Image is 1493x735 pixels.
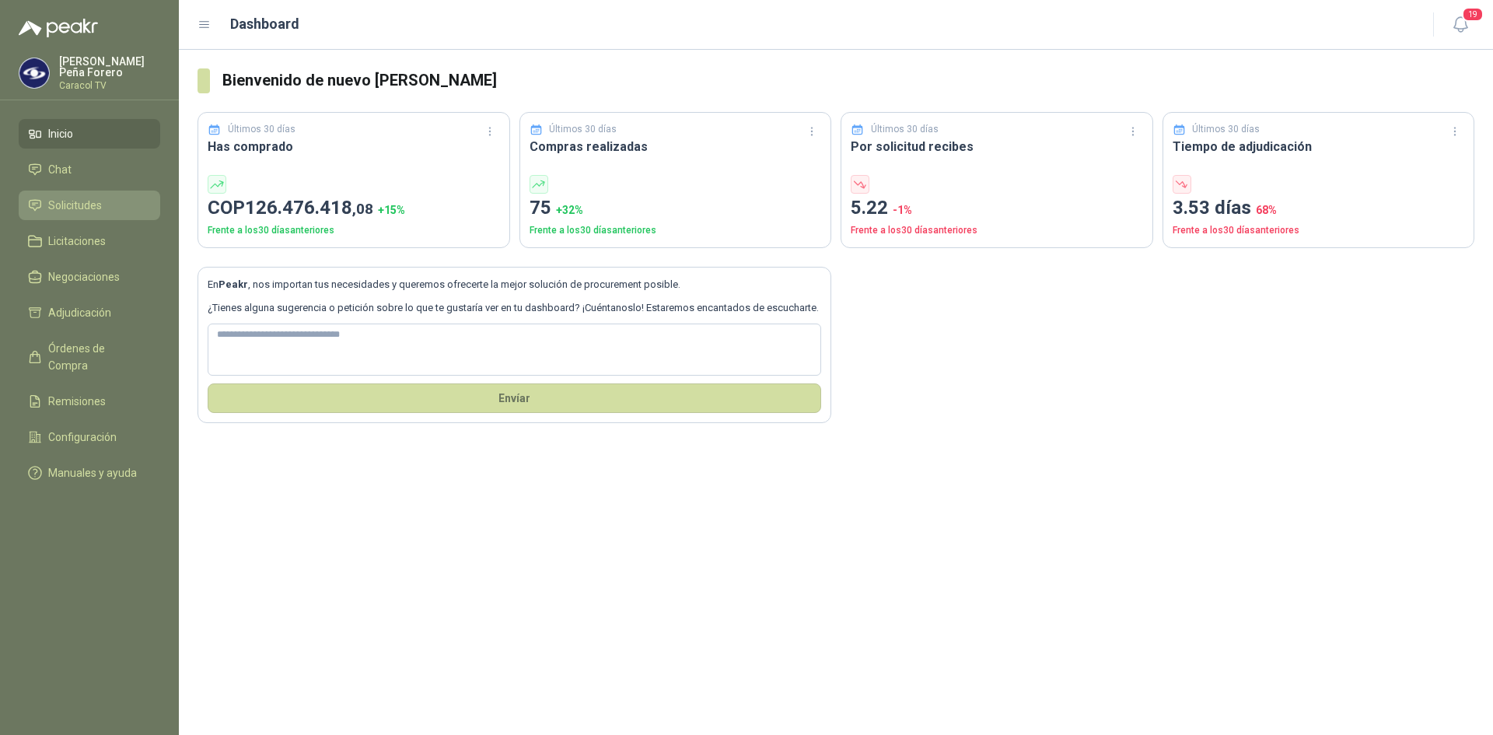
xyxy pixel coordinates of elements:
span: Solicitudes [48,197,102,214]
button: 19 [1446,11,1474,39]
p: Últimos 30 días [228,122,295,137]
p: Últimos 30 días [1192,122,1260,137]
span: + 32 % [556,204,583,216]
p: Frente a los 30 días anteriores [1173,223,1465,238]
img: Logo peakr [19,19,98,37]
span: Remisiones [48,393,106,410]
a: Inicio [19,119,160,149]
span: Configuración [48,429,117,446]
span: Chat [48,161,72,178]
span: 68 % [1256,204,1277,216]
a: Órdenes de Compra [19,334,160,380]
p: ¿Tienes alguna sugerencia o petición sobre lo que te gustaría ver en tu dashboard? ¡Cuéntanoslo! ... [208,300,821,316]
a: Configuración [19,422,160,452]
p: COP [208,194,500,223]
p: Frente a los 30 días anteriores [851,223,1143,238]
span: + 15 % [378,204,405,216]
a: Chat [19,155,160,184]
p: Frente a los 30 días anteriores [530,223,822,238]
img: Company Logo [19,58,49,88]
h3: Compras realizadas [530,137,822,156]
a: Solicitudes [19,191,160,220]
span: Licitaciones [48,233,106,250]
p: 3.53 días [1173,194,1465,223]
span: Negociaciones [48,268,120,285]
span: 126.476.418 [245,197,373,219]
a: Adjudicación [19,298,160,327]
p: Últimos 30 días [871,122,939,137]
h1: Dashboard [230,13,299,35]
b: Peakr [219,278,248,290]
span: Adjudicación [48,304,111,321]
span: Manuales y ayuda [48,464,137,481]
p: Frente a los 30 días anteriores [208,223,500,238]
a: Negociaciones [19,262,160,292]
h3: Has comprado [208,137,500,156]
span: Inicio [48,125,73,142]
span: 19 [1462,7,1484,22]
a: Licitaciones [19,226,160,256]
span: -1 % [893,204,912,216]
span: ,08 [352,200,373,218]
p: 75 [530,194,822,223]
p: Últimos 30 días [549,122,617,137]
h3: Tiempo de adjudicación [1173,137,1465,156]
h3: Bienvenido de nuevo [PERSON_NAME] [222,68,1474,93]
h3: Por solicitud recibes [851,137,1143,156]
p: En , nos importan tus necesidades y queremos ofrecerte la mejor solución de procurement posible. [208,277,821,292]
a: Manuales y ayuda [19,458,160,488]
span: Órdenes de Compra [48,340,145,374]
a: Remisiones [19,387,160,416]
p: 5.22 [851,194,1143,223]
p: Caracol TV [59,81,160,90]
button: Envíar [208,383,821,413]
p: [PERSON_NAME] Peña Forero [59,56,160,78]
